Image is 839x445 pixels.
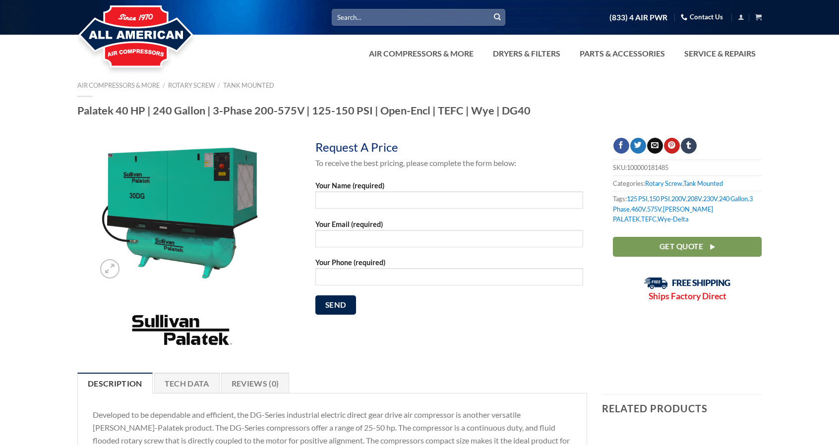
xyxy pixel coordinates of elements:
a: [PERSON_NAME] PALATEK [613,205,713,223]
label: Your Phone (required) [315,257,583,292]
input: Your Email (required) [315,230,583,247]
a: Reviews (0) [221,373,290,393]
a: Tech Data [154,373,220,393]
span: / [218,81,220,89]
a: Description [77,373,153,393]
a: Contact Us [681,9,723,25]
span: / [163,81,165,89]
a: TEFC [641,215,657,223]
a: Get Quote [613,237,762,256]
a: 200V [671,195,686,203]
a: Email to a Friend [647,138,662,154]
a: Share on Tumblr [681,138,696,154]
div: Request A Price [315,138,419,157]
a: Service & Repairs [678,44,762,63]
a: Wye-Delta [658,215,688,223]
a: Air Compressors & More [363,44,479,63]
a: 150 PSI [649,195,670,203]
a: Rotary Screw [645,179,682,187]
a: 208V [687,195,702,203]
a: 575V [647,205,661,213]
h1: Palatek 40 HP | 240 Gallon | 3-Phase 200-575V | 125-150 PSI | Open-Encl | TEFC | Wye | DG40 [77,104,762,117]
span: Categories: , [613,175,762,191]
a: (833) 4 AIR PWR [609,9,667,26]
p: To receive the best pricing, please complete the form below: [315,157,583,169]
span: Get Quote [659,240,703,253]
a: Parts & Accessories [574,44,671,63]
a: Dryers & Filters [487,44,566,63]
a: 230V [703,195,718,203]
button: Submit [490,10,505,25]
a: 3 Phase [613,195,753,213]
h3: Related products [602,395,762,422]
input: Your Phone (required) [315,268,583,285]
span: Tags: , , , , , , , , , , , [613,191,762,226]
span: 100000181485 [627,164,668,171]
a: 240 Gallon [719,195,748,203]
a: Login [738,11,744,23]
img: Free Shipping [644,277,731,289]
a: 460V [631,205,646,213]
input: Your Name (required) [315,191,583,209]
a: 125 PSI [627,195,648,203]
a: Air Compressors & More [77,81,160,89]
a: Share on Facebook [613,138,629,154]
a: Tank Mounted [223,81,274,89]
form: Contact form [315,180,583,323]
input: Send [315,295,356,315]
input: Search… [332,9,505,25]
strong: Ships Factory Direct [649,291,726,301]
img: Sullivan-Palatek [129,311,234,350]
a: Tank Mounted [683,179,723,187]
a: Pin on Pinterest [664,138,679,154]
span: SKU: [613,160,762,175]
label: Your Name (required) [315,180,583,216]
a: Share on Twitter [630,138,646,154]
img: Palatek 40 HP | 240 Gallon | 3-Phase 200-575V | 125-150 PSI | Open-Encl | TEFC | Wye | DG40 [95,138,267,283]
a: Rotary Screw [168,81,215,89]
label: Your Email (required) [315,219,583,254]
